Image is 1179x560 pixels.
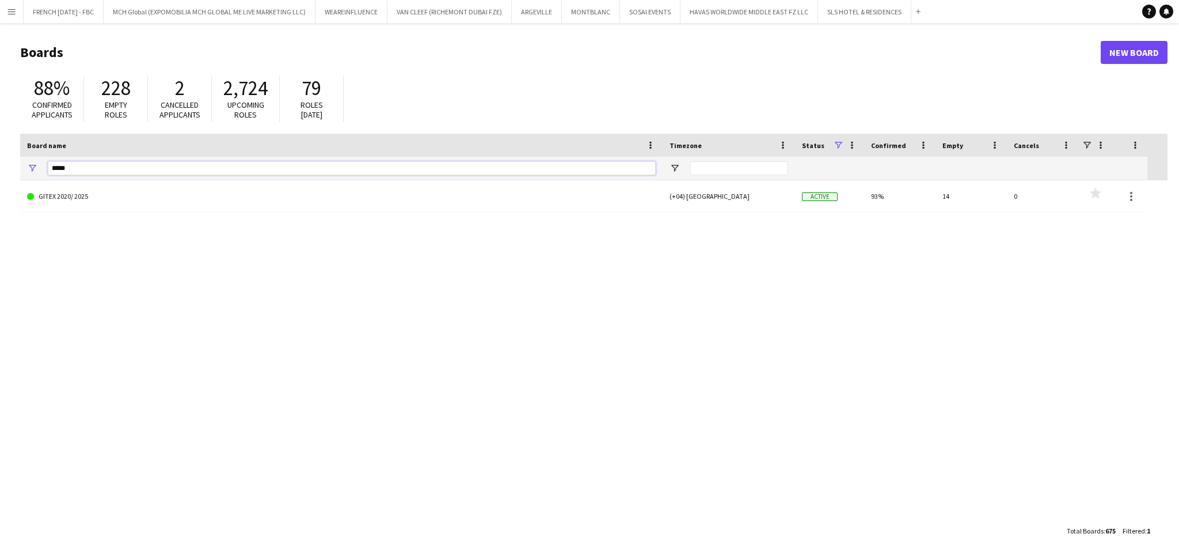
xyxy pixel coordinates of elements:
[227,100,264,120] span: Upcoming roles
[48,161,656,175] input: Board name Filter Input
[20,44,1101,61] h1: Boards
[1147,527,1150,535] span: 1
[690,161,788,175] input: Timezone Filter Input
[680,1,818,23] button: HAVAS WORLDWIDE MIDDLE EAST FZ LLC
[1123,527,1145,535] span: Filtered
[818,1,911,23] button: SLS HOTEL & RESIDENCES
[27,180,656,213] a: GITEX 2020/ 2025
[24,1,104,23] button: FRENCH [DATE] - FBC
[663,180,795,212] div: (+04) [GEOGRAPHIC_DATA]
[620,1,680,23] button: SOSAI EVENTS
[1101,41,1167,64] a: New Board
[1007,180,1078,212] div: 0
[1123,520,1150,542] div: :
[562,1,620,23] button: MONTBLANC
[670,141,702,150] span: Timezone
[101,75,131,101] span: 228
[32,100,73,120] span: Confirmed applicants
[387,1,512,23] button: VAN CLEEF (RICHEMONT DUBAI FZE)
[512,1,562,23] button: ARGEVILLE
[935,180,1007,212] div: 14
[104,1,315,23] button: MCH Global (EXPOMOBILIA MCH GLOBAL ME LIVE MARKETING LLC)
[27,141,66,150] span: Board name
[942,141,963,150] span: Empty
[223,75,268,101] span: 2,724
[301,100,323,120] span: Roles [DATE]
[1014,141,1039,150] span: Cancels
[105,100,127,120] span: Empty roles
[27,163,37,173] button: Open Filter Menu
[175,75,185,101] span: 2
[1067,520,1116,542] div: :
[159,100,200,120] span: Cancelled applicants
[670,163,680,173] button: Open Filter Menu
[302,75,321,101] span: 79
[34,75,70,101] span: 88%
[802,192,838,201] span: Active
[871,141,906,150] span: Confirmed
[802,141,824,150] span: Status
[315,1,387,23] button: WEAREINFLUENCE
[1067,527,1104,535] span: Total Boards
[1105,527,1116,535] span: 675
[864,180,935,212] div: 93%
